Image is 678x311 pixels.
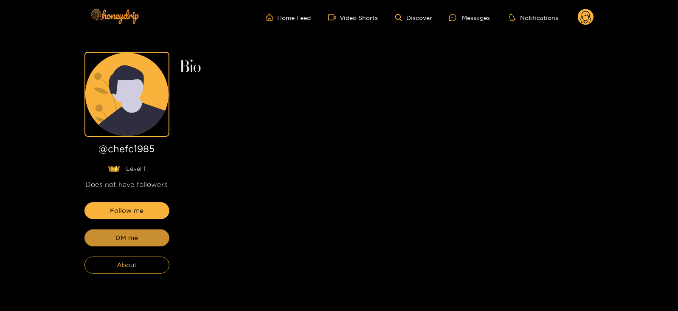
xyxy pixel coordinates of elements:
[180,60,594,75] h2: Bio
[127,164,146,173] span: Level 1
[328,14,378,21] a: Video Shorts
[266,14,311,21] a: Home Feed
[84,229,169,246] button: DM me
[117,260,137,270] span: About
[449,13,490,23] div: Messages
[84,180,169,189] div: Does not have followers
[115,233,138,243] span: DM me
[84,202,169,219] button: Follow me
[84,257,169,274] button: About
[266,14,278,21] span: home
[328,14,340,21] span: video-camera
[507,13,561,22] button: Notifications
[110,206,143,216] span: Follow me
[108,165,120,172] img: lavel grade
[395,14,432,21] a: Discover
[84,144,169,158] h1: @ chefc1985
